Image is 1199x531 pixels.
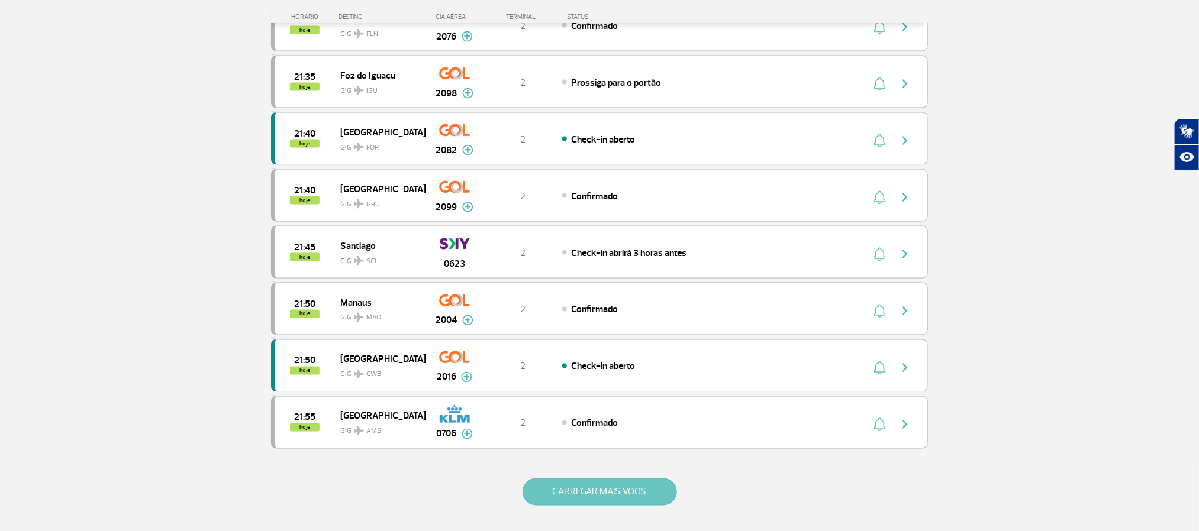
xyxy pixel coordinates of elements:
img: mais-info-painel-voo.svg [462,145,473,156]
img: destiny_airplane.svg [354,256,364,265]
img: sino-painel-voo.svg [874,304,886,318]
span: GIG [340,250,416,267]
span: GIG [340,363,416,380]
span: MAO [366,313,381,323]
div: CIA AÉREA [425,13,484,21]
span: 2004 [436,313,457,328]
img: destiny_airplane.svg [354,86,364,95]
img: destiny_airplane.svg [354,143,364,152]
img: seta-direita-painel-voo.svg [898,361,912,375]
img: sino-painel-voo.svg [874,134,886,148]
span: hoje [290,26,320,34]
img: seta-direita-painel-voo.svg [898,77,912,91]
span: Prossiga para o portão [571,77,661,89]
span: Foz do Iguaçu [340,67,416,83]
img: mais-info-painel-voo.svg [462,315,473,326]
span: 2025-08-28 21:40:00 [294,186,315,195]
button: Abrir tradutor de língua de sinais. [1174,118,1199,144]
span: 2 [520,304,526,316]
img: destiny_airplane.svg [354,313,364,322]
img: destiny_airplane.svg [354,370,364,379]
span: Confirmado [571,20,618,32]
span: 2 [520,247,526,259]
span: [GEOGRAPHIC_DATA] [340,181,416,196]
img: seta-direita-painel-voo.svg [898,190,912,205]
img: sino-painel-voo.svg [874,417,886,432]
button: CARREGAR MAIS VOOS [523,478,677,506]
img: destiny_airplane.svg [354,426,364,436]
span: 2 [520,190,526,202]
span: Manaus [340,294,416,310]
span: GRU [366,199,380,210]
span: hoje [290,83,320,91]
span: hoje [290,253,320,261]
span: Confirmado [571,304,618,316]
img: mais-info-painel-voo.svg [462,202,473,212]
span: 0706 [437,427,457,441]
div: Plugin de acessibilidade da Hand Talk. [1174,118,1199,170]
span: Check-in aberto [571,134,635,145]
span: Check-in aberto [571,361,635,373]
span: CWB [366,370,381,380]
img: sino-painel-voo.svg [874,247,886,261]
div: TERMINAL [484,13,561,21]
img: mais-info-painel-voo.svg [462,429,473,439]
img: destiny_airplane.svg [354,29,364,38]
img: seta-direita-painel-voo.svg [898,304,912,318]
span: 2082 [436,143,457,157]
span: hoje [290,140,320,148]
img: seta-direita-painel-voo.svg [898,247,912,261]
span: 2 [520,77,526,89]
span: hoje [290,423,320,432]
span: GIG [340,22,416,40]
span: Confirmado [571,417,618,429]
img: destiny_airplane.svg [354,199,364,209]
span: FOR [366,143,379,153]
span: [GEOGRAPHIC_DATA] [340,124,416,140]
span: IGU [366,86,378,96]
span: 2025-08-28 21:50:00 [294,357,315,365]
div: DESTINO [339,13,426,21]
div: STATUS [561,13,657,21]
img: sino-painel-voo.svg [874,77,886,91]
span: [GEOGRAPHIC_DATA] [340,408,416,423]
span: 2025-08-28 21:50:00 [294,300,315,308]
span: 2025-08-28 21:40:00 [294,129,315,138]
span: Check-in abrirá 3 horas antes [571,247,686,259]
span: hoje [290,196,320,205]
span: SCL [366,256,378,267]
span: 2 [520,20,526,32]
img: mais-info-painel-voo.svg [462,31,473,42]
span: hoje [290,367,320,375]
span: 2099 [436,200,457,214]
span: 2025-08-28 21:35:00 [294,73,315,81]
div: HORÁRIO [275,13,339,21]
img: mais-info-painel-voo.svg [461,372,472,383]
button: Abrir recursos assistivos. [1174,144,1199,170]
span: 2 [520,134,526,145]
span: 2 [520,361,526,373]
span: GIG [340,420,416,437]
span: [GEOGRAPHIC_DATA] [340,351,416,367]
span: GIG [340,306,416,323]
span: 0623 [444,257,465,271]
img: mais-info-painel-voo.svg [462,88,473,99]
span: Santiago [340,238,416,253]
span: GIG [340,193,416,210]
span: hoje [290,310,320,318]
span: GIG [340,79,416,96]
span: Confirmado [571,190,618,202]
img: sino-painel-voo.svg [874,190,886,205]
img: seta-direita-painel-voo.svg [898,417,912,432]
span: 2 [520,417,526,429]
span: FLN [366,29,378,40]
span: 2016 [437,370,456,384]
img: seta-direita-painel-voo.svg [898,134,912,148]
span: AMS [366,426,381,437]
span: GIG [340,136,416,153]
span: 2025-08-28 21:55:00 [294,413,315,422]
span: 2098 [436,86,457,101]
span: 2025-08-28 21:45:00 [294,243,315,251]
span: 2076 [437,30,457,44]
img: sino-painel-voo.svg [874,361,886,375]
